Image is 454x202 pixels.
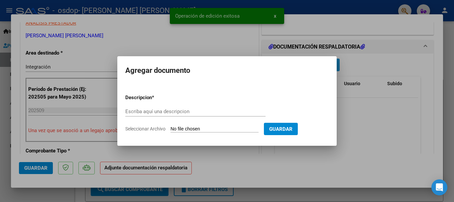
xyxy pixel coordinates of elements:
[264,123,298,135] button: Guardar
[269,126,292,132] span: Guardar
[125,126,166,131] span: Seleccionar Archivo
[431,179,447,195] div: Open Intercom Messenger
[125,64,329,77] h2: Agregar documento
[125,94,186,101] p: Descripcion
